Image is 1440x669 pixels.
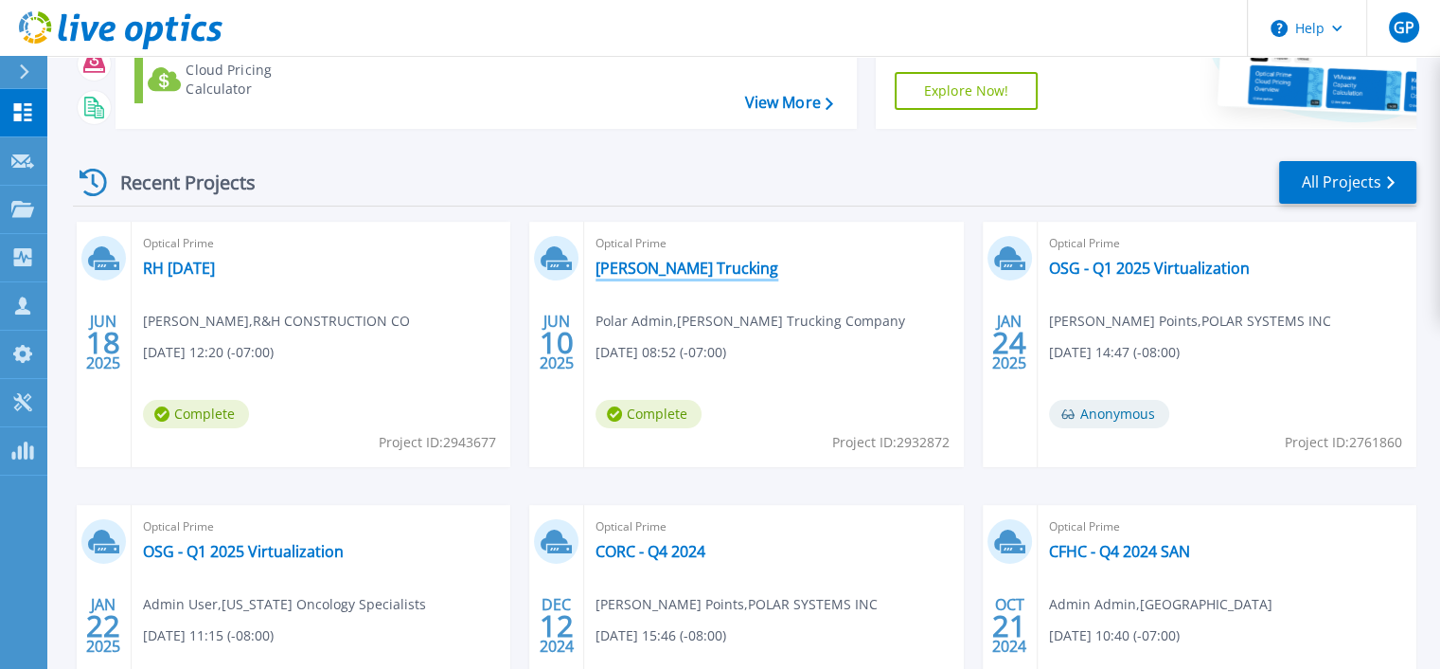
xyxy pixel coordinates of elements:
[143,516,499,537] span: Optical Prime
[1049,625,1180,646] span: [DATE] 10:40 (-07:00)
[86,618,120,634] span: 22
[992,618,1026,634] span: 21
[1049,516,1405,537] span: Optical Prime
[596,311,905,332] span: Polar Admin , [PERSON_NAME] Trucking Company
[379,432,496,453] span: Project ID: 2943677
[1049,342,1180,363] span: [DATE] 14:47 (-08:00)
[85,591,121,660] div: JAN 2025
[143,594,426,615] span: Admin User , [US_STATE] Oncology Specialists
[86,334,120,351] span: 18
[143,342,274,363] span: [DATE] 12:20 (-07:00)
[1049,594,1272,615] span: Admin Admin , [GEOGRAPHIC_DATA]
[1279,161,1416,204] a: All Projects
[85,308,121,377] div: JUN 2025
[1285,432,1402,453] span: Project ID: 2761860
[991,591,1027,660] div: OCT 2024
[832,432,950,453] span: Project ID: 2932872
[134,56,346,103] a: Cloud Pricing Calculator
[596,233,951,254] span: Optical Prime
[186,61,337,99] div: Cloud Pricing Calculator
[744,94,832,112] a: View More
[992,334,1026,351] span: 24
[143,259,215,278] a: RH [DATE]
[73,159,281,206] div: Recent Projects
[143,400,249,428] span: Complete
[1049,311,1331,332] span: [PERSON_NAME] Points , POLAR SYSTEMS INC
[596,542,705,561] a: CORC - Q4 2024
[895,72,1039,110] a: Explore Now!
[143,625,274,646] span: [DATE] 11:15 (-08:00)
[596,594,878,615] span: [PERSON_NAME] Points , POLAR SYSTEMS INC
[143,311,410,332] span: [PERSON_NAME] , R&H CONSTRUCTION CO
[991,308,1027,377] div: JAN 2025
[1049,259,1250,278] a: OSG - Q1 2025 Virtualization
[539,591,575,660] div: DEC 2024
[1049,233,1405,254] span: Optical Prime
[1049,400,1169,428] span: Anonymous
[596,400,702,428] span: Complete
[540,334,574,351] span: 10
[143,542,344,561] a: OSG - Q1 2025 Virtualization
[596,516,951,537] span: Optical Prime
[596,625,726,646] span: [DATE] 15:46 (-08:00)
[596,259,778,278] a: [PERSON_NAME] Trucking
[596,342,726,363] span: [DATE] 08:52 (-07:00)
[143,233,499,254] span: Optical Prime
[539,308,575,377] div: JUN 2025
[1049,542,1190,561] a: CFHC - Q4 2024 SAN
[1393,20,1413,35] span: GP
[540,618,574,634] span: 12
